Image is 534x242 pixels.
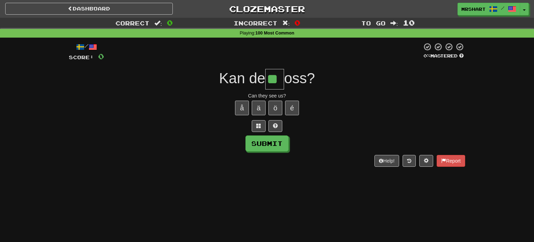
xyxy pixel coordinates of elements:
span: 0 [294,18,300,27]
a: MrShart / [458,3,520,15]
span: Kan de [219,70,265,86]
span: Correct [115,19,149,26]
span: 0 [98,52,104,61]
button: Help! [374,155,399,167]
button: Switch sentence to multiple choice alt+p [252,120,266,132]
button: Report [437,155,465,167]
button: Round history (alt+y) [403,155,416,167]
button: é [285,101,299,115]
button: ö [268,101,282,115]
span: : [390,20,398,26]
span: Incorrect [234,19,277,26]
span: / [501,6,504,10]
a: Clozemaster [183,3,351,15]
span: oss? [284,70,315,86]
span: 0 [167,18,173,27]
strong: 100 Most Common [255,31,294,36]
div: Can they see us? [69,92,465,99]
span: Score: [69,54,94,60]
button: ä [252,101,266,115]
a: Dashboard [5,3,173,15]
div: Mastered [422,53,465,59]
div: / [69,42,104,51]
span: 10 [403,18,415,27]
span: : [282,20,290,26]
button: å [235,101,249,115]
span: MrShart [461,6,486,12]
span: To go [361,19,386,26]
span: : [154,20,162,26]
span: 0 % [423,53,430,58]
button: Single letter hint - you only get 1 per sentence and score half the points! alt+h [268,120,282,132]
button: Submit [245,135,289,151]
